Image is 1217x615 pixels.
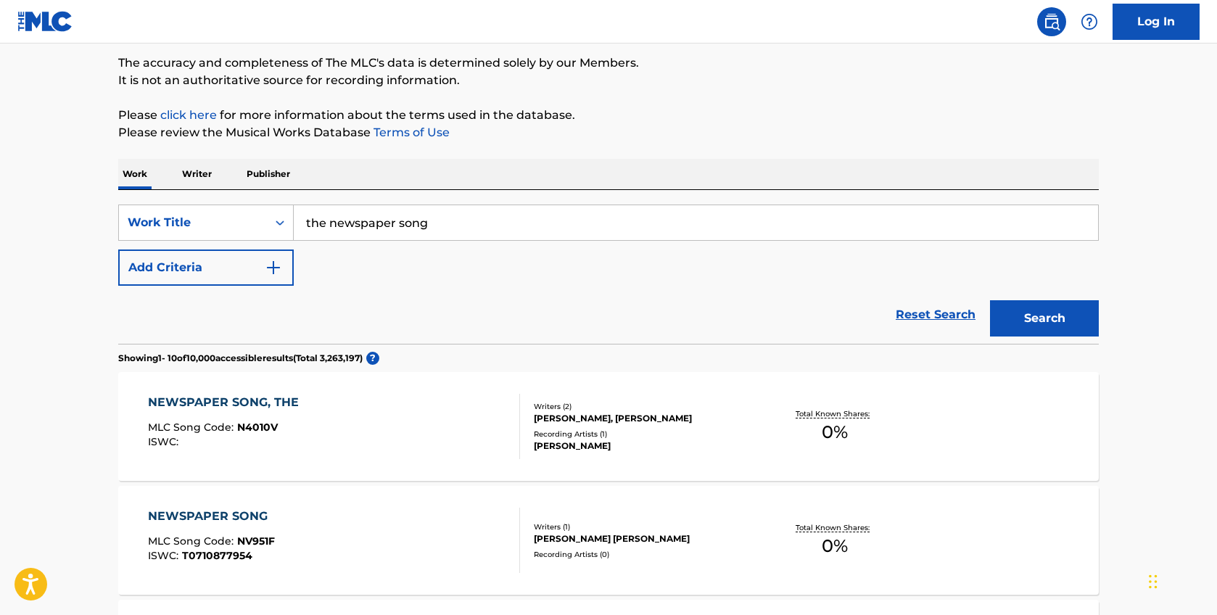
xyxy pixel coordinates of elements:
[148,534,237,548] span: MLC Song Code :
[1043,13,1060,30] img: search
[822,533,848,559] span: 0 %
[118,124,1099,141] p: Please review the Musical Works Database
[1081,13,1098,30] img: help
[265,259,282,276] img: 9d2ae6d4665cec9f34b9.svg
[366,352,379,365] span: ?
[128,214,258,231] div: Work Title
[1037,7,1066,36] a: Public Search
[148,508,275,525] div: NEWSPAPER SONG
[118,72,1099,89] p: It is not an authoritative source for recording information.
[148,421,237,434] span: MLC Song Code :
[118,249,294,286] button: Add Criteria
[796,408,873,419] p: Total Known Shares:
[118,205,1099,344] form: Search Form
[990,300,1099,337] button: Search
[242,159,294,189] p: Publisher
[1113,4,1200,40] a: Log In
[534,439,753,453] div: [PERSON_NAME]
[178,159,216,189] p: Writer
[118,372,1099,481] a: NEWSPAPER SONG, THEMLC Song Code:N4010VISWC:Writers (2)[PERSON_NAME], [PERSON_NAME]Recording Arti...
[148,435,182,448] span: ISWC :
[371,125,450,139] a: Terms of Use
[118,54,1099,72] p: The accuracy and completeness of The MLC's data is determined solely by our Members.
[237,421,278,434] span: N4010V
[237,534,275,548] span: NV951F
[118,159,152,189] p: Work
[534,521,753,532] div: Writers ( 1 )
[534,549,753,560] div: Recording Artists ( 0 )
[118,352,363,365] p: Showing 1 - 10 of 10,000 accessible results (Total 3,263,197 )
[160,108,217,122] a: click here
[1149,560,1158,603] div: Drag
[1075,7,1104,36] div: Help
[534,401,753,412] div: Writers ( 2 )
[148,394,306,411] div: NEWSPAPER SONG, THE
[182,549,252,562] span: T0710877954
[148,549,182,562] span: ISWC :
[888,299,983,331] a: Reset Search
[1144,545,1217,615] iframe: Chat Widget
[118,486,1099,595] a: NEWSPAPER SONGMLC Song Code:NV951FISWC:T0710877954Writers (1)[PERSON_NAME] [PERSON_NAME]Recording...
[17,11,73,32] img: MLC Logo
[534,412,753,425] div: [PERSON_NAME], [PERSON_NAME]
[822,419,848,445] span: 0 %
[534,532,753,545] div: [PERSON_NAME] [PERSON_NAME]
[796,522,873,533] p: Total Known Shares:
[118,107,1099,124] p: Please for more information about the terms used in the database.
[534,429,753,439] div: Recording Artists ( 1 )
